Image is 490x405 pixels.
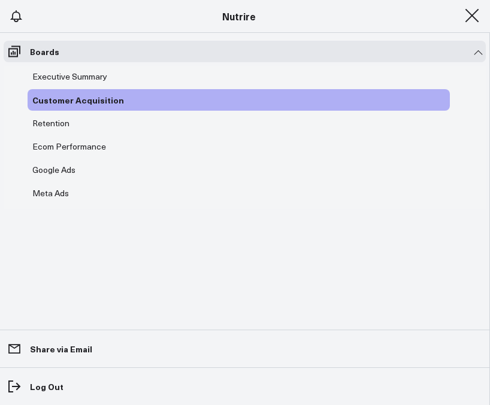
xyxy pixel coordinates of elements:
span: Retention [32,117,69,129]
a: Ecom Performance [32,142,106,151]
a: Nutrire [222,10,256,23]
span: Customer Acquisition [32,94,124,106]
a: Executive Summary [32,72,107,81]
p: Boards [30,47,59,56]
p: Log Out [30,382,63,391]
span: Executive Summary [32,71,107,82]
span: Ecom Performance [32,141,106,152]
a: Customer Acquisition [32,95,124,105]
a: Meta Ads [32,188,69,198]
a: Retention [32,118,69,128]
p: Share via Email [30,344,92,354]
a: Log Out [4,376,486,397]
span: Meta Ads [32,187,69,199]
a: Google Ads [32,165,75,175]
span: Google Ads [32,164,75,175]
